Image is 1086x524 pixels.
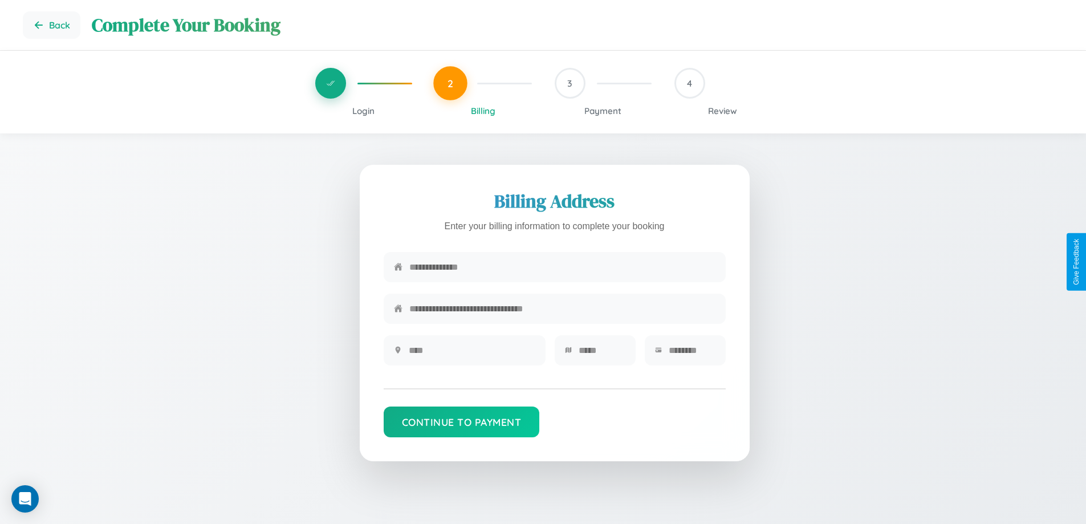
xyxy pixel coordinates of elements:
div: Open Intercom Messenger [11,485,39,513]
button: Go back [23,11,80,39]
button: Continue to Payment [384,407,540,437]
h2: Billing Address [384,189,726,214]
p: Enter your billing information to complete your booking [384,218,726,235]
span: 4 [687,78,692,89]
span: Payment [584,105,621,116]
span: Billing [471,105,495,116]
span: Review [708,105,737,116]
span: Login [352,105,375,116]
span: 2 [448,77,453,90]
span: 3 [567,78,572,89]
div: Give Feedback [1072,239,1080,285]
h1: Complete Your Booking [92,13,1063,38]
